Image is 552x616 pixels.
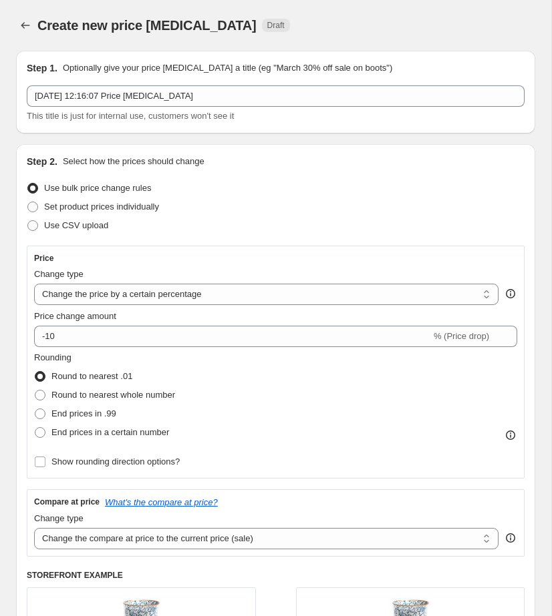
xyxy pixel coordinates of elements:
[44,202,159,212] span: Set product prices individually
[27,155,57,168] h2: Step 2.
[34,497,100,507] h3: Compare at price
[27,570,525,581] h6: STOREFRONT EXAMPLE
[51,390,175,400] span: Round to nearest whole number
[16,16,35,35] button: Price change jobs
[34,513,84,523] span: Change type
[51,427,169,437] span: End prices in a certain number
[44,220,108,230] span: Use CSV upload
[37,18,257,33] span: Create new price [MEDICAL_DATA]
[34,253,53,264] h3: Price
[267,20,285,31] span: Draft
[434,331,489,341] span: % (Price drop)
[34,326,431,347] input: -15
[504,531,517,545] div: help
[504,287,517,300] div: help
[51,456,180,467] span: Show rounding direction options?
[63,155,204,168] p: Select how the prices should change
[34,269,84,279] span: Change type
[27,61,57,75] h2: Step 1.
[34,352,72,362] span: Rounding
[44,183,151,193] span: Use bulk price change rules
[63,61,392,75] p: Optionally give your price [MEDICAL_DATA] a title (eg "March 30% off sale on boots")
[27,85,525,107] input: 30% off holiday sale
[51,371,132,381] span: Round to nearest .01
[27,111,234,121] span: This title is just for internal use, customers won't see it
[105,497,218,507] button: What's the compare at price?
[51,408,116,418] span: End prices in .99
[34,311,116,321] span: Price change amount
